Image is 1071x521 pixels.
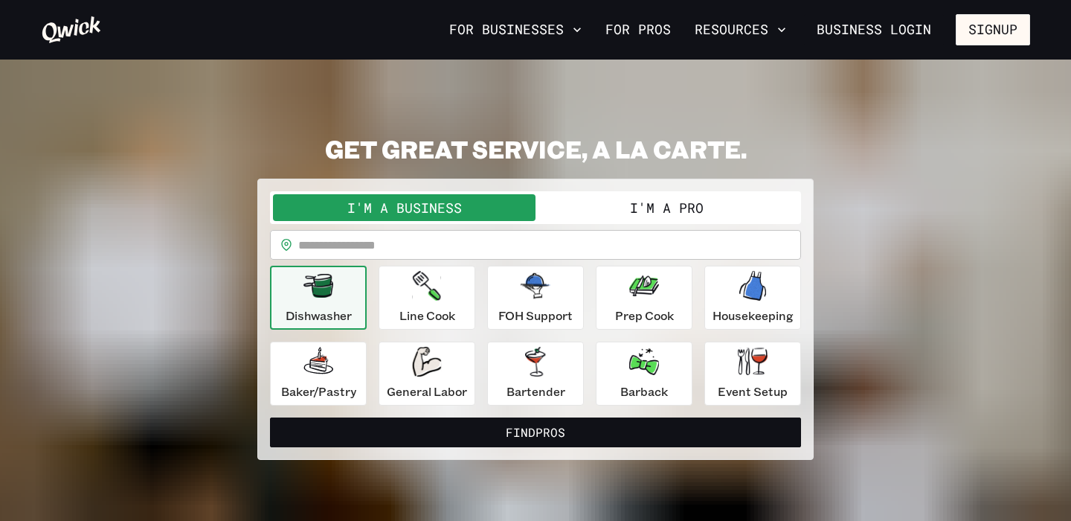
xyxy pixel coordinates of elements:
button: I'm a Business [273,194,535,221]
button: Dishwasher [270,266,367,330]
button: General Labor [379,342,475,406]
h2: GET GREAT SERVICE, A LA CARTE. [257,134,814,164]
button: Line Cook [379,266,475,330]
button: For Businesses [443,17,588,42]
p: Prep Cook [615,307,674,325]
p: Event Setup [718,383,788,400]
button: I'm a Pro [535,194,798,221]
p: Baker/Pastry [281,383,356,400]
p: Bartender [506,383,565,400]
button: Resources [689,17,792,42]
a: For Pros [599,17,677,42]
button: Signup [956,14,1030,45]
p: Dishwasher [286,307,352,325]
a: Business Login [804,14,944,45]
p: Barback [620,383,668,400]
p: FOH Support [498,307,573,325]
button: Bartender [487,342,584,406]
button: Event Setup [704,342,801,406]
p: Line Cook [399,307,455,325]
p: General Labor [387,383,467,400]
button: Prep Cook [596,266,692,330]
button: Housekeeping [704,266,801,330]
p: Housekeeping [713,307,794,325]
button: Baker/Pastry [270,342,367,406]
button: Barback [596,342,692,406]
button: FOH Support [487,266,584,330]
button: FindPros [270,418,801,447]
